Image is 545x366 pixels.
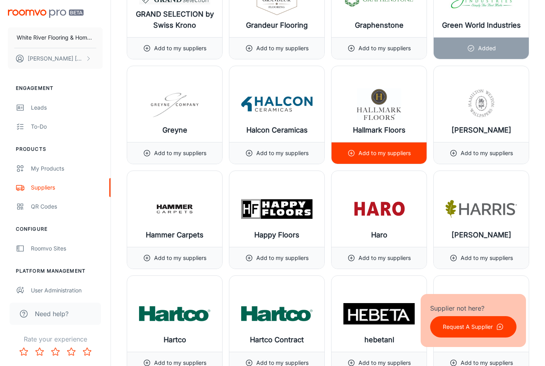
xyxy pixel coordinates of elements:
[146,229,204,241] h6: Hammer Carpets
[446,88,517,120] img: Hamilton Weston
[478,44,496,53] p: Added
[8,48,103,69] button: [PERSON_NAME] [PERSON_NAME]/PRES
[8,27,103,48] button: White River Flooring & Home Finishes
[246,125,308,136] h6: Halcon Ceramicas
[31,202,103,211] div: QR Codes
[63,344,79,360] button: Rate 4 star
[443,322,493,331] p: Request A Supplier
[31,286,103,295] div: User Administration
[446,193,517,225] img: Harris
[139,193,210,225] img: Hammer Carpets
[358,44,411,53] p: Add to my suppliers
[17,33,94,42] p: White River Flooring & Home Finishes
[32,344,48,360] button: Rate 2 star
[28,54,84,63] p: [PERSON_NAME] [PERSON_NAME]/PRES
[353,125,406,136] h6: Hallmark Floors
[355,20,404,31] h6: Graphenstone
[31,183,103,192] div: Suppliers
[430,303,516,313] p: Supplier not here?
[442,20,521,31] h6: Green World Industries
[246,20,308,31] h6: Grandeur Flooring
[371,229,387,241] h6: Haro
[256,254,309,262] p: Add to my suppliers
[16,344,32,360] button: Rate 1 star
[35,309,69,319] span: Need help?
[154,254,206,262] p: Add to my suppliers
[241,193,313,225] img: Happy Floors
[358,254,411,262] p: Add to my suppliers
[133,9,216,31] h6: GRAND SELECTION by Swiss Krono
[154,44,206,53] p: Add to my suppliers
[343,88,415,120] img: Hallmark Floors
[461,149,513,157] p: Add to my suppliers
[154,149,206,157] p: Add to my suppliers
[139,88,210,120] img: Greyne
[48,344,63,360] button: Rate 3 star
[31,122,103,131] div: To-do
[254,229,299,241] h6: Happy Floors
[241,88,313,120] img: Halcon Ceramicas
[31,164,103,173] div: My Products
[256,44,309,53] p: Add to my suppliers
[343,193,415,225] img: Haro
[31,244,103,253] div: Roomvo Sites
[8,9,84,18] img: Roomvo PRO Beta
[6,334,104,344] p: Rate your experience
[164,334,186,345] h6: Hartco
[31,103,103,112] div: Leads
[250,334,304,345] h6: Hartco Contract
[241,298,313,330] img: Hartco Contract
[358,149,411,157] p: Add to my suppliers
[461,254,513,262] p: Add to my suppliers
[364,334,394,345] h6: hebetanl
[343,298,415,330] img: hebetanl
[452,229,511,241] h6: [PERSON_NAME]
[256,149,309,157] p: Add to my suppliers
[79,344,95,360] button: Rate 5 star
[430,316,516,338] button: Request A Supplier
[139,298,210,330] img: Hartco
[162,125,187,136] h6: Greyne
[452,125,511,136] h6: [PERSON_NAME]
